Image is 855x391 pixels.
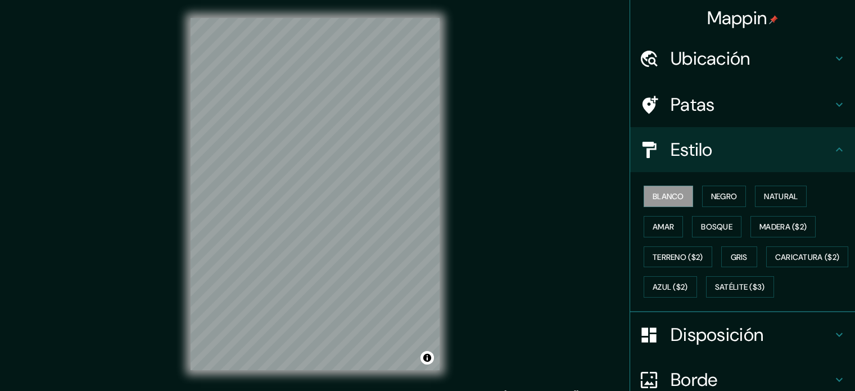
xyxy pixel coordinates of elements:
font: Gris [731,252,748,262]
button: Terreno ($2) [644,246,712,268]
font: Patas [671,93,715,116]
font: Terreno ($2) [653,252,703,262]
font: Azul ($2) [653,282,688,293]
button: Gris [721,246,757,268]
button: Negro [702,186,747,207]
div: Ubicación [630,36,855,81]
font: Bosque [701,222,732,232]
img: pin-icon.png [769,15,778,24]
font: Amar [653,222,674,232]
iframe: Lanzador de widgets de ayuda [755,347,843,379]
font: Mappin [707,6,767,30]
button: Azul ($2) [644,276,697,298]
font: Blanco [653,191,684,201]
button: Activar o desactivar atribución [420,351,434,365]
font: Satélite ($3) [715,282,765,293]
div: Disposición [630,312,855,357]
font: Negro [711,191,738,201]
button: Natural [755,186,807,207]
font: Natural [764,191,798,201]
font: Ubicación [671,47,750,70]
button: Bosque [692,216,741,237]
font: Caricatura ($2) [775,252,840,262]
button: Blanco [644,186,693,207]
button: Caricatura ($2) [766,246,849,268]
div: Estilo [630,127,855,172]
button: Amar [644,216,683,237]
button: Madera ($2) [750,216,816,237]
font: Disposición [671,323,763,347]
div: Patas [630,82,855,127]
font: Estilo [671,138,713,161]
canvas: Mapa [191,18,440,370]
font: Madera ($2) [759,222,807,232]
button: Satélite ($3) [706,276,774,298]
